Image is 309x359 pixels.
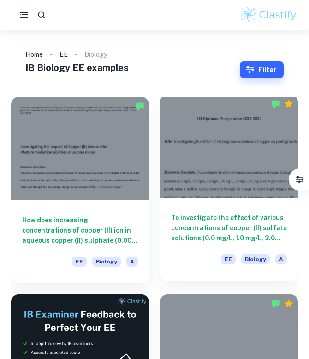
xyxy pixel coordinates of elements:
[221,254,236,264] span: EE
[25,61,240,75] h1: IB Biology EE examples
[271,299,280,308] img: Marked
[160,97,298,283] a: To investigate the effect of various concentrations of copper (II) sulfate solutions (0.0 mg/L, 1...
[240,61,284,78] button: Filter
[25,48,43,61] a: Home
[291,170,309,189] button: Filter
[22,215,138,245] h6: How does increasing concentrations of copper (II) ion in aqueous copper (II) sulphate (0.00, 0.20...
[275,254,287,264] span: A
[126,257,138,267] span: A
[284,99,293,108] div: Premium
[271,99,280,108] img: Marked
[171,213,287,243] h6: To investigate the effect of various concentrations of copper (II) sulfate solutions (0.0 mg/L, 1...
[239,6,298,24] img: Clastify logo
[241,254,270,264] span: Biology
[135,102,144,111] img: Marked
[72,257,87,267] span: EE
[59,48,68,61] a: EE
[92,257,121,267] span: Biology
[11,97,149,283] a: How does increasing concentrations of copper (II) ion in aqueous copper (II) sulphate (0.00, 0.20...
[284,299,293,308] div: Premium
[84,49,107,60] p: Biology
